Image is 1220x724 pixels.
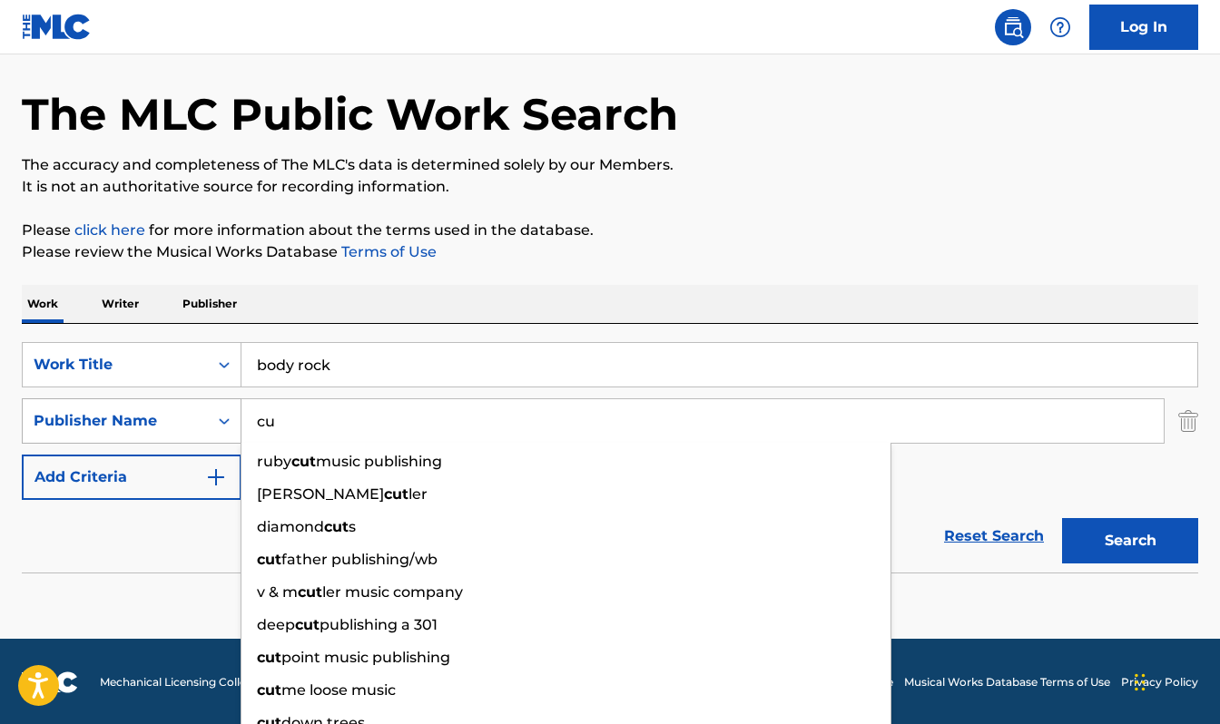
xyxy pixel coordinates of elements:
img: help [1049,16,1071,38]
p: Please review the Musical Works Database [22,241,1198,263]
strong: cut [257,681,281,699]
p: The accuracy and completeness of The MLC's data is determined solely by our Members. [22,154,1198,176]
img: 9d2ae6d4665cec9f34b9.svg [205,466,227,488]
span: me loose music [281,681,396,699]
img: search [1002,16,1024,38]
span: Mechanical Licensing Collective © 2025 [100,674,310,690]
iframe: Chat Widget [1129,637,1220,724]
span: deep [257,616,295,633]
a: Reset Search [935,516,1053,556]
div: Publisher Name [34,410,197,432]
span: [PERSON_NAME] [257,485,384,503]
span: father publishing/wb [281,551,438,568]
p: Please for more information about the terms used in the database. [22,220,1198,241]
strong: cut [291,453,316,470]
p: Work [22,285,64,323]
span: s [349,518,356,535]
strong: cut [295,616,320,633]
img: Delete Criterion [1178,398,1198,444]
a: Terms of Use [338,243,437,260]
span: ler music company [322,583,463,601]
span: ler [408,485,428,503]
span: music publishing [316,453,442,470]
div: Work Title [34,354,197,376]
div: Help [1042,9,1078,45]
img: logo [22,671,78,693]
button: Search [1062,518,1198,563]
h1: The MLC Public Work Search [22,87,678,142]
strong: cut [298,583,322,601]
form: Search Form [22,342,1198,572]
div: Drag [1135,655,1146,709]
strong: cut [324,518,349,535]
span: v & m [257,583,298,601]
span: point music publishing [281,649,450,666]
img: MLC Logo [22,14,92,40]
strong: cut [384,485,408,503]
p: Writer [96,285,144,323]
a: Musical Works Database Terms of Use [904,674,1110,690]
p: Publisher [177,285,242,323]
a: Log In [1089,5,1198,50]
p: It is not an authoritative source for recording information. [22,176,1198,198]
span: diamond [257,518,324,535]
a: click here [74,221,145,239]
strong: cut [257,649,281,666]
span: ruby [257,453,291,470]
button: Add Criteria [22,455,241,500]
strong: cut [257,551,281,568]
span: publishing a 301 [320,616,438,633]
a: Public Search [995,9,1031,45]
a: Privacy Policy [1121,674,1198,690]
